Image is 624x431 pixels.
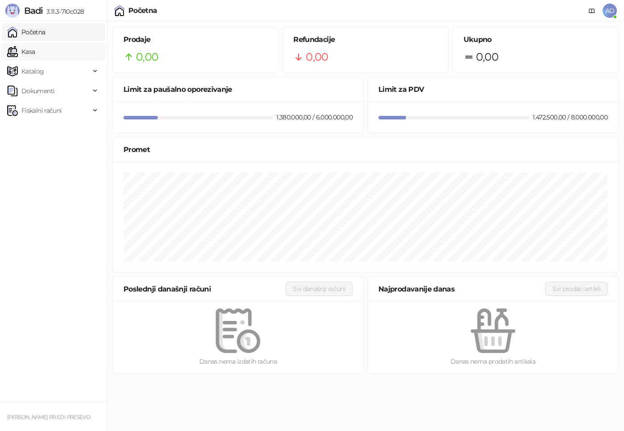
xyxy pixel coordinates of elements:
span: Dokumenti [21,82,54,100]
div: Poslednji današnji računi [123,283,286,295]
span: Badi [24,5,43,16]
span: 0,00 [136,49,158,66]
span: 0,00 [306,49,328,66]
a: Kasa [7,43,35,61]
div: 1.380.000,00 / 6.000.000,00 [275,112,354,122]
span: Fiskalni računi [21,102,62,119]
span: 0,00 [476,49,498,66]
img: Logo [5,4,20,18]
h5: Prodaje [123,34,267,45]
a: Početna [7,23,45,41]
span: AD [603,4,617,18]
a: Dokumentacija [585,4,599,18]
div: Limit za paušalno oporezivanje [123,84,353,95]
h5: Ukupno [464,34,608,45]
div: Limit za PDV [378,84,608,95]
div: Promet [123,144,608,155]
div: 1.472.500,00 / 8.000.000,00 [531,112,609,122]
h5: Refundacije [293,34,437,45]
button: Svi današnji računi [286,282,353,296]
span: 3.11.3-710c028 [43,8,84,16]
div: Danas nema izdatih računa [127,357,349,366]
button: Svi prodati artikli [545,282,608,296]
span: Katalog [21,62,44,80]
div: Početna [128,7,157,14]
small: [PERSON_NAME] PR EDI PRESEVO [7,414,90,420]
div: Najprodavanije danas [378,283,545,295]
div: Danas nema prodatih artikala [382,357,604,366]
